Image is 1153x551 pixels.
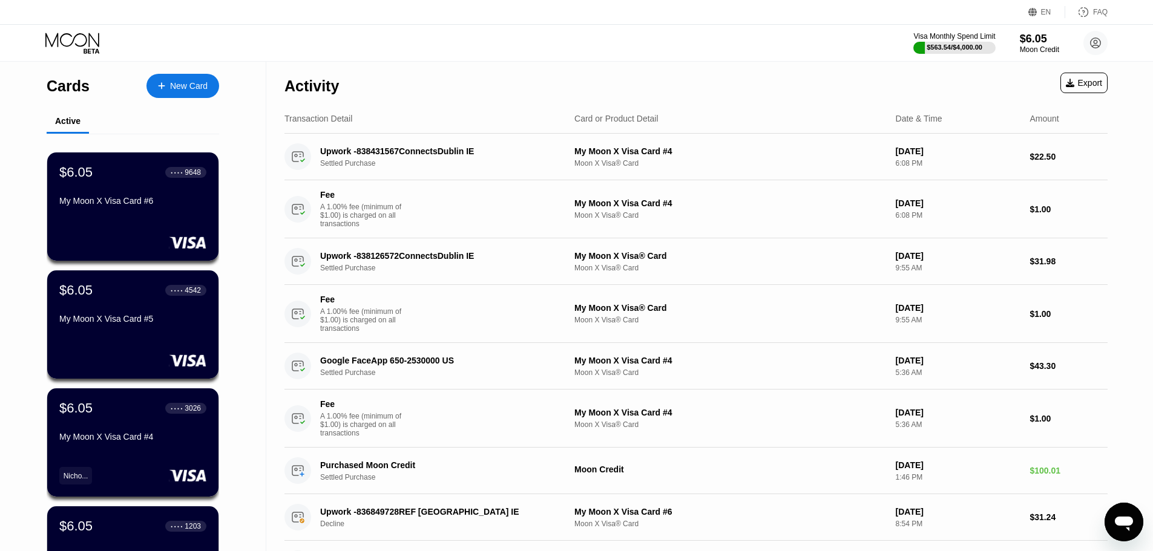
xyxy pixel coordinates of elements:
[1020,45,1059,54] div: Moon Credit
[1066,78,1102,88] div: Export
[1030,466,1108,475] div: $100.01
[185,522,201,530] div: 1203
[284,390,1108,448] div: FeeA 1.00% fee (minimum of $1.00) is charged on all transactionsMy Moon X Visa Card #4Moon X Visa...
[320,368,573,377] div: Settled Purchase
[1030,414,1108,423] div: $1.00
[913,32,995,54] div: Visa Monthly Spend Limit$563.54/$4,000.00
[170,81,208,91] div: New Card
[185,168,201,177] div: 9648
[320,520,573,528] div: Decline
[896,303,1020,313] div: [DATE]
[1030,204,1108,214] div: $1.00
[574,520,886,528] div: Moon X Visa® Card
[1030,309,1108,319] div: $1.00
[574,303,886,313] div: My Moon X Visa® Card
[320,159,573,168] div: Settled Purchase
[171,171,183,174] div: ● ● ● ●
[320,295,405,304] div: Fee
[59,165,93,180] div: $6.05
[574,507,886,517] div: My Moon X Visa Card #6
[1030,152,1108,161] div: $22.50
[59,518,93,534] div: $6.05
[320,203,411,228] div: A 1.00% fee (minimum of $1.00) is charged on all transactions
[1020,33,1059,45] div: $6.05
[284,77,339,95] div: Activity
[896,198,1020,208] div: [DATE]
[47,152,218,261] div: $6.05● ● ● ●9648My Moon X Visa Card #6
[896,408,1020,417] div: [DATE]
[896,251,1020,261] div: [DATE]
[59,282,93,298] div: $6.05
[185,286,201,295] div: 4542
[284,114,352,123] div: Transaction Detail
[574,465,886,474] div: Moon Credit
[284,285,1108,343] div: FeeA 1.00% fee (minimum of $1.00) is charged on all transactionsMy Moon X Visa® CardMoon X Visa® ...
[59,196,206,206] div: My Moon X Visa Card #6
[574,251,886,261] div: My Moon X Visa® Card
[320,356,555,365] div: Google FaceApp 650-2530000 US
[927,44,982,51] div: $563.54 / $4,000.00
[171,524,183,528] div: ● ● ● ●
[320,399,405,409] div: Fee
[1030,114,1059,123] div: Amount
[284,180,1108,238] div: FeeA 1.00% fee (minimum of $1.00) is charged on all transactionsMy Moon X Visa Card #4Moon X Visa...
[574,264,886,272] div: Moon X Visa® Card
[59,400,93,416] div: $6.05
[55,116,80,126] div: Active
[1020,33,1059,54] div: $6.05Moon Credit
[284,238,1108,285] div: Upwork -838126572ConnectsDublin IESettled PurchaseMy Moon X Visa® CardMoon X Visa® Card[DATE]9:55...
[320,264,573,272] div: Settled Purchase
[320,251,555,261] div: Upwork -838126572ConnectsDublin IE
[171,406,183,410] div: ● ● ● ●
[146,74,219,98] div: New Card
[574,211,886,220] div: Moon X Visa® Card
[1065,6,1108,18] div: FAQ
[574,198,886,208] div: My Moon X Visa Card #4
[47,388,218,497] div: $6.05● ● ● ●3026My Moon X Visa Card #4Nicho...
[574,146,886,156] div: My Moon X Visa Card #4
[574,420,886,429] div: Moon X Visa® Card
[896,114,942,123] div: Date & Time
[284,494,1108,541] div: Upwork -836849728REF [GEOGRAPHIC_DATA] IEDeclineMy Moon X Visa Card #6Moon X Visa® Card[DATE]8:54...
[896,211,1020,220] div: 6:08 PM
[1028,6,1065,18] div: EN
[896,460,1020,470] div: [DATE]
[320,412,411,437] div: A 1.00% fee (minimum of $1.00) is charged on all transactions
[59,467,92,484] div: Nicho...
[574,316,886,324] div: Moon X Visa® Card
[64,472,88,480] div: Nicho...
[47,77,90,95] div: Cards
[1041,8,1051,16] div: EN
[185,404,201,412] div: 3026
[320,473,573,481] div: Settled Purchase
[284,448,1108,494] div: Purchased Moon CreditSettled PurchaseMoon Credit[DATE]1:46 PM$100.01
[896,146,1020,156] div: [DATE]
[1030,512,1108,522] div: $31.24
[320,460,555,470] div: Purchased Moon Credit
[284,134,1108,180] div: Upwork -838431567ConnectsDublin IESettled PurchaseMy Moon X Visa Card #4Moon X Visa® Card[DATE]6:...
[896,520,1020,528] div: 8:54 PM
[1030,361,1108,371] div: $43.30
[320,307,411,333] div: A 1.00% fee (minimum of $1.00) is charged on all transactions
[896,473,1020,481] div: 1:46 PM
[574,408,886,417] div: My Moon X Visa Card #4
[574,368,886,377] div: Moon X Visa® Card
[1060,73,1108,93] div: Export
[171,289,183,292] div: ● ● ● ●
[1105,503,1143,541] iframe: Button to launch messaging window, conversation in progress
[896,420,1020,429] div: 5:36 AM
[574,356,886,365] div: My Moon X Visa Card #4
[1030,256,1108,266] div: $31.98
[47,270,218,379] div: $6.05● ● ● ●4542My Moon X Visa Card #5
[320,146,555,156] div: Upwork -838431567ConnectsDublin IE
[896,159,1020,168] div: 6:08 PM
[59,314,206,324] div: My Moon X Visa Card #5
[896,356,1020,365] div: [DATE]
[896,316,1020,324] div: 9:55 AM
[896,368,1020,377] div: 5:36 AM
[284,343,1108,390] div: Google FaceApp 650-2530000 USSettled PurchaseMy Moon X Visa Card #4Moon X Visa® Card[DATE]5:36 AM...
[913,32,995,41] div: Visa Monthly Spend Limit
[574,114,659,123] div: Card or Product Detail
[320,507,555,517] div: Upwork -836849728REF [GEOGRAPHIC_DATA] IE
[896,264,1020,272] div: 9:55 AM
